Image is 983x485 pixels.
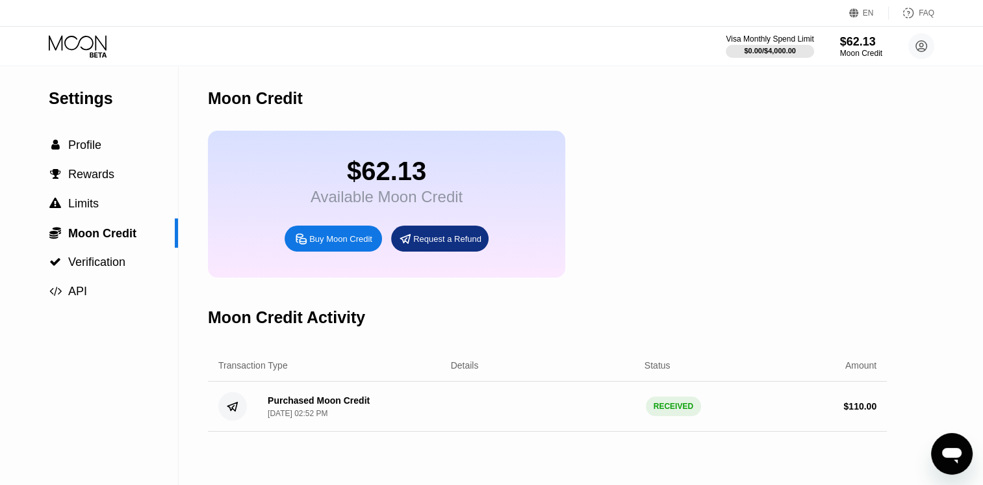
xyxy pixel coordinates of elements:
div: $62.13 [311,157,463,186]
div: Settings [49,89,178,108]
div: Available Moon Credit [311,188,463,206]
span:  [50,168,61,180]
div:  [49,168,62,180]
div: $0.00 / $4,000.00 [744,47,796,55]
span: Limits [68,197,99,210]
div:  [49,226,62,239]
div: Buy Moon Credit [285,226,382,252]
span: Rewards [68,168,114,181]
div: RECEIVED [646,397,701,416]
div: Amount [845,360,876,371]
span:  [49,198,61,209]
div: Moon Credit [208,89,303,108]
div: Request a Refund [413,233,481,244]
span: Moon Credit [68,227,136,240]
div: EN [863,8,874,18]
div: Purchased Moon Credit [268,395,370,406]
div: $62.13 [840,35,882,49]
span:  [51,139,60,151]
span:  [49,226,61,239]
div: Details [451,360,479,371]
div: Status [645,360,670,371]
span: Verification [68,256,125,269]
span:  [49,256,61,268]
div: Moon Credit [840,49,882,58]
span: Profile [68,138,101,151]
div: FAQ [889,7,934,20]
div: [DATE] 02:52 PM [268,409,327,418]
div: EN [849,7,889,20]
div: Visa Monthly Spend Limit [726,34,813,44]
div: Buy Moon Credit [309,233,372,244]
iframe: Button to launch messaging window [931,433,973,475]
div: $ 110.00 [843,401,876,412]
div: Moon Credit Activity [208,308,365,327]
div: Transaction Type [218,360,288,371]
div: FAQ [919,8,934,18]
div: Request a Refund [391,226,489,252]
div:  [49,198,62,209]
span: API [68,285,87,298]
span:  [49,285,62,297]
div:  [49,256,62,268]
div: $62.13Moon Credit [840,35,882,58]
div: Visa Monthly Spend Limit$0.00/$4,000.00 [726,34,813,58]
div:  [49,139,62,151]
